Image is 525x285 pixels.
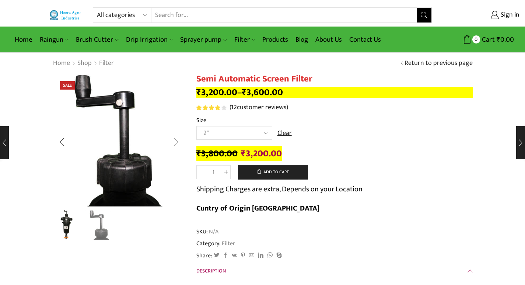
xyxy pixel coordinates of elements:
[241,146,246,161] span: ₹
[196,146,238,161] bdi: 3,800.00
[292,31,312,48] a: Blog
[230,103,288,112] a: (12customer reviews)
[497,34,500,45] span: ₹
[242,85,246,100] span: ₹
[51,209,81,240] img: Semi Automatic Screen Filter
[53,133,71,151] div: Previous slide
[480,35,495,45] span: Cart
[196,239,235,248] span: Category:
[196,262,473,280] a: Description
[205,165,222,179] input: Product quantity
[231,102,237,113] span: 12
[221,239,235,248] a: Filter
[242,85,283,100] bdi: 3,600.00
[238,165,308,180] button: Add to cart
[196,105,226,110] div: Rated 3.92 out of 5
[208,227,218,236] span: N/A
[259,31,292,48] a: Products
[85,210,115,240] li: 2 / 2
[51,210,81,240] li: 1 / 2
[53,74,185,206] div: 2 / 2
[77,59,92,68] a: Shop
[151,8,417,22] input: Search for...
[231,31,259,48] a: Filter
[499,10,519,20] span: Sign in
[196,267,226,275] span: Description
[472,35,480,43] span: 0
[196,116,206,125] label: Size
[196,251,212,260] span: Share:
[196,183,363,195] p: Shipping Charges are extra, Depends on your Location
[122,31,176,48] a: Drip Irrigation
[443,8,519,22] a: Sign in
[11,31,36,48] a: Home
[196,202,319,215] b: Cuntry of Origin [GEOGRAPHIC_DATA]
[277,129,292,138] a: Clear options
[196,87,473,98] p: –
[196,105,228,110] span: 12
[196,105,220,110] span: Rated out of 5 based on customer ratings
[196,74,473,84] h1: Semi Automatic Screen Filter
[53,59,70,68] a: Home
[196,85,201,100] span: ₹
[196,227,473,236] span: SKU:
[72,31,122,48] a: Brush Cutter
[241,146,282,161] bdi: 3,200.00
[196,146,201,161] span: ₹
[346,31,385,48] a: Contact Us
[312,31,346,48] a: About Us
[196,85,237,100] bdi: 3,200.00
[167,133,185,151] div: Next slide
[36,31,72,48] a: Raingun
[99,59,114,68] a: Filter
[53,59,114,68] nav: Breadcrumb
[176,31,230,48] a: Sprayer pump
[417,8,431,22] button: Search button
[85,210,115,241] a: 2
[60,81,75,90] span: Sale
[405,59,473,68] a: Return to previous page
[497,34,514,45] bdi: 0.00
[439,33,514,46] a: 0 Cart ₹0.00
